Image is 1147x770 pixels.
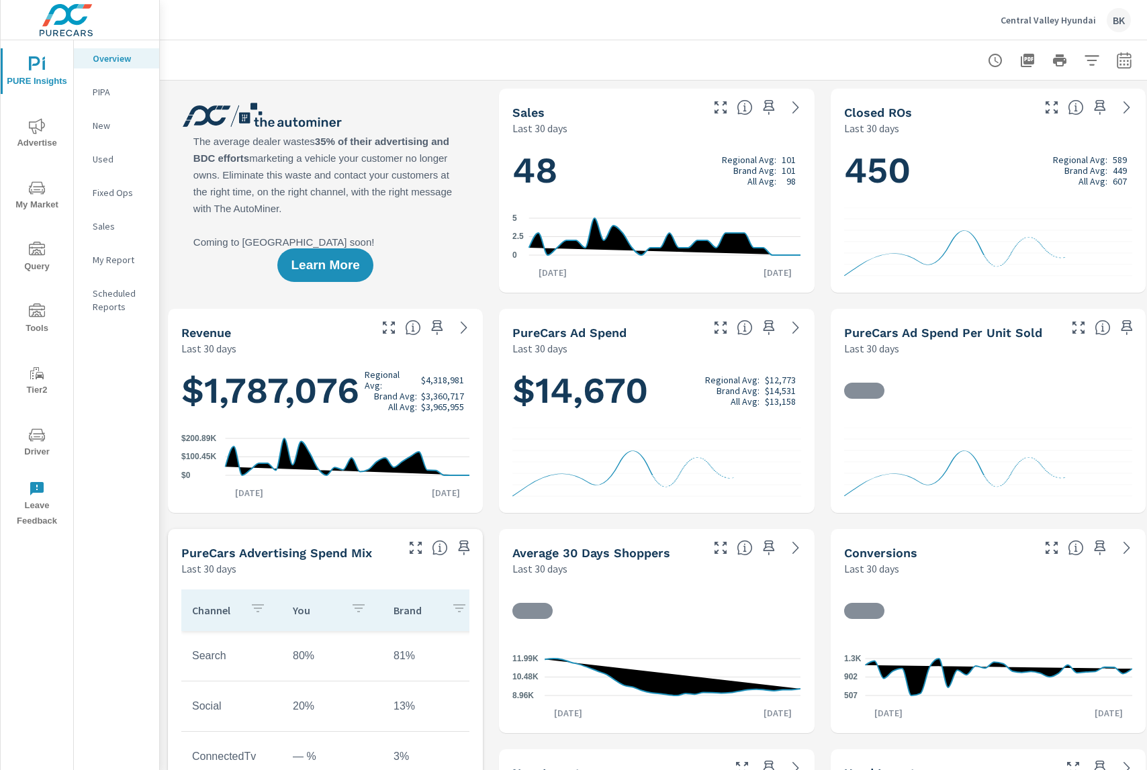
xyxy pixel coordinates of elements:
p: [DATE] [545,706,592,720]
button: Select Date Range [1111,47,1138,74]
button: Make Fullscreen [710,537,731,559]
h5: Conversions [844,546,917,560]
span: Number of Repair Orders Closed by the selected dealership group over the selected time range. [So... [1068,99,1084,115]
span: Tier2 [5,365,69,398]
p: Last 30 days [512,120,567,136]
p: Regional Avg: [1053,154,1107,165]
text: 11.99K [512,654,539,663]
td: Social [181,689,282,723]
p: $14,531 [765,385,796,396]
text: 0 [512,250,517,260]
span: PURE Insights [5,56,69,89]
p: [DATE] [754,266,801,279]
h5: PureCars Ad Spend [512,326,627,340]
span: My Market [5,180,69,213]
p: $4,318,981 [421,375,464,385]
p: Last 30 days [512,340,567,356]
p: Last 30 days [844,340,899,356]
button: Print Report [1046,47,1073,74]
p: Last 30 days [844,120,899,136]
td: 13% [383,689,484,723]
span: Total sales revenue over the selected date range. [Source: This data is sourced from the dealer’s... [405,320,421,336]
a: See more details in report [785,97,807,118]
p: You [293,604,340,617]
p: 101 [782,165,796,176]
span: Advertise [5,118,69,151]
p: Fixed Ops [93,186,148,199]
span: Driver [5,427,69,460]
div: nav menu [1,40,73,534]
a: See more details in report [785,317,807,338]
text: 5 [512,213,517,223]
p: [DATE] [529,266,576,279]
span: Save this to your personalized report [758,537,780,559]
div: Overview [74,48,159,68]
button: Make Fullscreen [1041,537,1062,559]
p: My Report [93,253,148,267]
div: New [74,115,159,136]
button: Make Fullscreen [378,317,400,338]
button: Make Fullscreen [1041,97,1062,118]
div: Fixed Ops [74,183,159,203]
td: Search [181,639,282,673]
p: Used [93,152,148,166]
span: Save this to your personalized report [1116,317,1138,338]
p: Brand [394,604,441,617]
div: PIPA [74,82,159,102]
button: Make Fullscreen [710,317,731,338]
p: [DATE] [422,486,469,499]
span: Save this to your personalized report [1089,97,1111,118]
div: BK [1107,8,1131,32]
p: All Avg: [747,176,776,187]
a: See more details in report [453,317,475,338]
p: Last 30 days [512,561,567,577]
p: Scheduled Reports [93,287,148,314]
p: 589 [1113,154,1127,165]
p: [DATE] [865,706,912,720]
p: 98 [786,176,796,187]
span: Save this to your personalized report [453,537,475,559]
p: Brand Avg: [374,391,417,401]
span: Query [5,242,69,275]
p: $3,965,955 [421,401,464,412]
button: "Export Report to PDF" [1014,47,1041,74]
p: [DATE] [1085,706,1132,720]
p: Brand Avg: [717,385,760,396]
p: Last 30 days [844,561,899,577]
p: Last 30 days [181,340,236,356]
p: Brand Avg: [1064,165,1107,176]
button: Learn More [277,248,373,282]
span: Average cost of advertising per each vehicle sold at the dealer over the selected date range. The... [1095,320,1111,336]
text: $100.45K [181,452,216,462]
p: Regional Avg: [705,375,760,385]
span: Leave Feedback [5,481,69,529]
p: 101 [782,154,796,165]
span: Number of vehicles sold by the dealership over the selected date range. [Source: This data is sou... [737,99,753,115]
a: See more details in report [1116,537,1138,559]
td: 81% [383,639,484,673]
span: Total cost of media for all PureCars channels for the selected dealership group over the selected... [737,320,753,336]
p: PIPA [93,85,148,99]
span: Save this to your personalized report [426,317,448,338]
a: See more details in report [1116,97,1138,118]
p: $3,360,717 [421,391,464,401]
h1: 450 [844,148,1132,193]
div: Used [74,149,159,169]
text: $200.89K [181,434,216,443]
h1: $1,787,076 [181,368,469,414]
div: Sales [74,216,159,236]
span: Learn More [291,259,359,271]
h1: $14,670 [512,368,800,414]
p: $12,773 [765,375,796,385]
text: 8.96K [512,691,534,700]
p: All Avg: [731,396,760,407]
p: Channel [192,604,239,617]
p: $13,158 [765,396,796,407]
span: Tools [5,303,69,336]
h5: Average 30 Days Shoppers [512,546,670,560]
h5: PureCars Advertising Spend Mix [181,546,372,560]
text: 1.3K [844,654,862,663]
h5: Closed ROs [844,105,912,119]
p: Regional Avg: [722,154,776,165]
p: New [93,119,148,132]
